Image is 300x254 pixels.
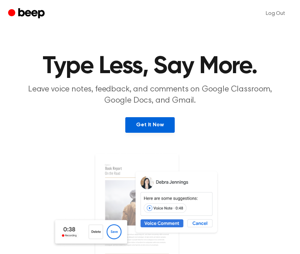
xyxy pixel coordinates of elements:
h1: Type Less, Say More. [8,54,292,79]
a: Beep [8,7,46,20]
a: Get It Now [125,117,174,133]
a: Log Out [259,5,292,22]
p: Leave voice notes, feedback, and comments on Google Classroom, Google Docs, and Gmail. [20,84,280,106]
